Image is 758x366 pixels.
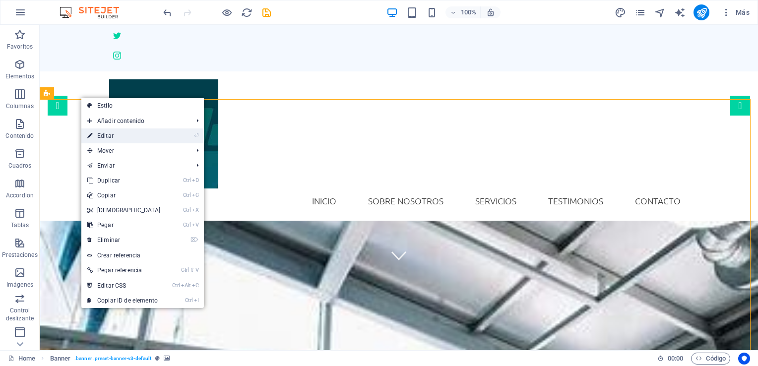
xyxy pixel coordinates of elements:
[81,248,204,263] a: Crear referencia
[11,221,29,229] p: Tablas
[183,192,191,198] i: Ctrl
[260,6,272,18] button: save
[81,218,167,233] a: CtrlVPegar
[81,158,189,173] a: Enviar
[81,173,167,188] a: CtrlDDuplicar
[668,353,683,365] span: 00 00
[181,267,189,273] i: Ctrl
[50,353,71,365] span: Haz clic para seleccionar y doble clic para editar
[190,237,198,243] i: ⌦
[81,233,167,247] a: ⌦Eliminar
[194,132,198,139] i: ⏎
[50,353,170,365] nav: breadcrumb
[81,263,167,278] a: Ctrl⇧VPegar referencia
[183,222,191,228] i: Ctrl
[691,353,730,365] button: Código
[657,353,684,365] h6: Tiempo de la sesión
[717,4,754,20] button: Más
[195,267,198,273] i: V
[192,207,199,213] i: X
[445,6,481,18] button: 100%
[634,6,646,18] button: pages
[81,98,204,113] a: Estilo
[654,7,666,18] i: Navegador
[181,282,191,289] i: Alt
[192,192,199,198] i: C
[8,162,32,170] p: Cuadros
[721,7,750,17] span: Más
[185,297,193,304] i: Ctrl
[5,72,34,80] p: Elementos
[7,43,33,51] p: Favoritos
[8,353,35,365] a: Haz clic para cancelar la selección y doble clic para abrir páginas
[654,6,666,18] button: navigator
[696,7,707,18] i: Publicar
[81,188,167,203] a: CtrlCCopiar
[738,353,750,365] button: Usercentrics
[241,6,253,18] button: reload
[164,356,170,361] i: Este elemento contiene un fondo
[486,8,495,17] i: Al redimensionar, ajustar el nivel de zoom automáticamente para ajustarse al dispositivo elegido.
[194,297,199,304] i: I
[261,7,272,18] i: Guardar (Ctrl+S)
[74,353,151,365] span: . banner .preset-banner-v3-default
[241,7,253,18] i: Volver a cargar página
[221,6,233,18] button: Haz clic para salir del modo de previsualización y seguir editando
[694,4,709,20] button: publish
[81,293,167,308] a: CtrlICopiar ID de elemento
[675,355,676,362] span: :
[674,6,686,18] button: text_generator
[81,128,167,143] a: ⏎Editar
[615,7,626,18] i: Diseño (Ctrl+Alt+Y)
[192,177,199,183] i: D
[161,6,173,18] button: undo
[695,353,726,365] span: Código
[81,278,167,293] a: CtrlAltCEditar CSS
[81,143,189,158] span: Mover
[6,191,34,199] p: Accordion
[190,267,194,273] i: ⇧
[614,6,626,18] button: design
[155,356,160,361] i: Este elemento es un preajuste personalizable
[183,207,191,213] i: Ctrl
[183,177,191,183] i: Ctrl
[460,6,476,18] h6: 100%
[2,251,37,259] p: Prestaciones
[192,282,199,289] i: C
[6,281,33,289] p: Imágenes
[674,7,686,18] i: AI Writer
[172,282,180,289] i: Ctrl
[162,7,173,18] i: Deshacer: Cambiar imagen (Ctrl+Z)
[57,6,131,18] img: Editor Logo
[5,132,34,140] p: Contenido
[192,222,199,228] i: V
[81,203,167,218] a: CtrlX[DEMOGRAPHIC_DATA]
[634,7,646,18] i: Páginas (Ctrl+Alt+S)
[81,114,189,128] span: Añadir contenido
[6,102,34,110] p: Columnas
